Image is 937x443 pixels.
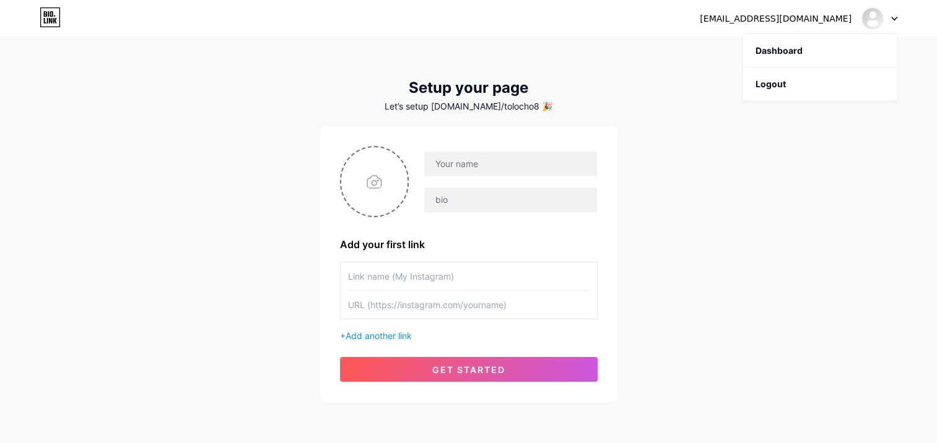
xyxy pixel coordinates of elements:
div: Let’s setup [DOMAIN_NAME]/tolocho8 🎉 [320,101,617,111]
div: Setup your page [320,79,617,97]
input: Link name (My Instagram) [348,262,590,290]
div: + [340,329,598,342]
a: Dashboard [743,34,897,67]
input: bio [424,187,596,212]
button: get started [340,357,598,382]
img: Ali Muñoz [861,7,884,30]
span: get started [432,364,505,375]
li: Logout [743,67,897,101]
div: [EMAIL_ADDRESS][DOMAIN_NAME] [700,12,852,25]
input: URL (https://instagram.com/yourname) [348,291,590,319]
div: Add your first link [340,237,598,252]
input: Your name [424,152,596,176]
span: Add another link [346,330,412,341]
